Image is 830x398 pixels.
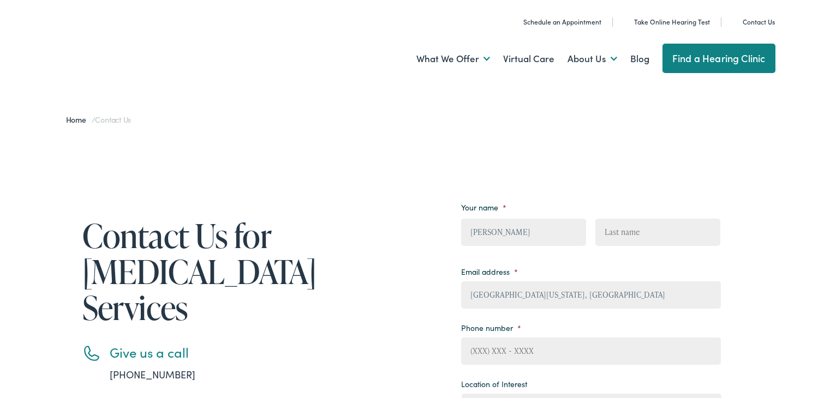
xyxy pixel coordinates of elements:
[595,219,720,246] input: Last name
[82,218,306,325] h1: Contact Us for [MEDICAL_DATA] Services
[416,39,490,79] a: What We Offer
[622,16,630,27] img: utility icon
[622,17,710,26] a: Take Online Hearing Test
[568,39,617,79] a: About Us
[461,337,721,365] input: (XXX) XXX - XXXX
[461,202,506,212] label: Your name
[511,16,519,27] img: A calendar icon to schedule an appointment at Concept by Iowa Hearing.
[731,17,775,26] a: Contact Us
[461,323,521,333] label: Phone number
[461,379,527,389] label: Location of Interest
[66,114,92,125] a: Home
[95,114,131,125] span: Contact Us
[461,281,721,309] input: example@email.com
[662,44,775,73] a: Find a Hearing Clinic
[461,267,518,276] label: Email address
[110,367,195,381] a: [PHONE_NUMBER]
[731,16,738,27] img: utility icon
[461,219,586,246] input: First name
[110,345,306,360] h3: Give us a call
[630,39,649,79] a: Blog
[66,114,132,125] span: /
[511,17,601,26] a: Schedule an Appointment
[503,39,554,79] a: Virtual Care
